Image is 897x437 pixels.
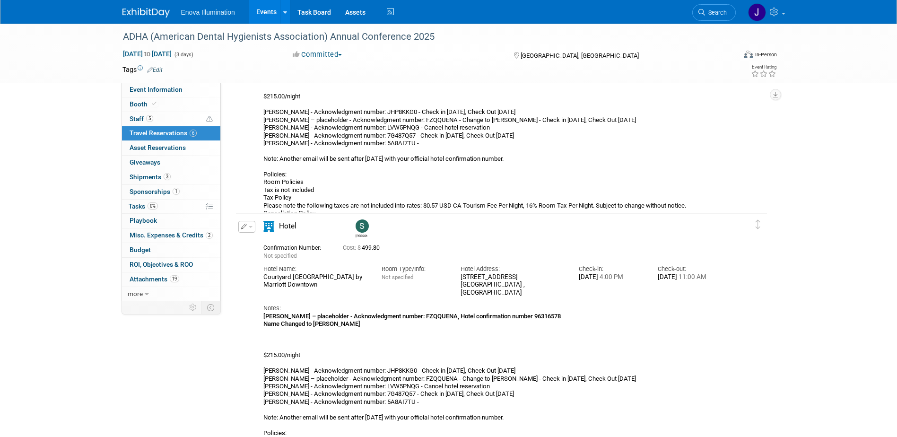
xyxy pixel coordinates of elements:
[148,202,158,210] span: 0%
[122,214,220,228] a: Playbook
[263,320,360,327] b: Name Changed to [PERSON_NAME]
[353,219,370,238] div: Scott Green
[122,228,220,243] a: Misc. Expenses & Credits2
[130,261,193,268] span: ROI, Objectives & ROO
[751,65,776,70] div: Event Rating
[755,51,777,58] div: In-Person
[263,313,561,320] b: [PERSON_NAME] – placeholder - Acknowledgment number: FZQQUENA, Hotel confirmation number 96316578
[677,273,706,280] span: 11:00 AM
[128,290,143,297] span: more
[744,51,753,58] img: Format-Inperson.png
[130,115,153,122] span: Staff
[263,304,723,313] div: Notes:
[129,202,158,210] span: Tasks
[658,265,723,273] div: Check-out:
[748,3,766,21] img: Janelle Tlusty
[122,126,220,140] a: Travel Reservations6
[120,28,722,45] div: ADHA (American Dental Hygienists Association) Annual Conference 2025
[356,219,369,233] img: Scott Green
[705,9,727,16] span: Search
[289,50,346,60] button: Committed
[122,258,220,272] a: ROI, Objectives & ROO
[130,246,151,253] span: Budget
[692,4,736,21] a: Search
[206,232,213,239] span: 2
[181,9,235,16] span: Enova Illumination
[201,301,220,314] td: Toggle Event Tabs
[598,273,623,280] span: 4:00 PM
[130,86,183,93] span: Event Information
[130,100,158,108] span: Booth
[579,273,644,281] div: [DATE]
[263,242,329,252] div: Confirmation Number:
[122,185,220,199] a: Sponsorships1
[122,83,220,97] a: Event Information
[461,273,565,297] div: [STREET_ADDRESS] [GEOGRAPHIC_DATA] , [GEOGRAPHIC_DATA]
[263,221,274,232] i: Hotel
[122,112,220,126] a: Staff5
[122,287,220,301] a: more
[263,54,723,225] div: $215.00/night [PERSON_NAME] - Acknowledgment number: JHP8KKG0 - Check in [DATE], Check Out [DATE]...
[122,156,220,170] a: Giveaways
[130,275,179,283] span: Attachments
[263,273,367,289] div: Courtyard [GEOGRAPHIC_DATA] by Marriott Downtown
[130,129,197,137] span: Travel Reservations
[579,265,644,273] div: Check-in:
[146,115,153,122] span: 5
[122,170,220,184] a: Shipments3
[122,97,220,112] a: Booth
[122,8,170,17] img: ExhibitDay
[521,52,639,59] span: [GEOGRAPHIC_DATA], [GEOGRAPHIC_DATA]
[461,265,565,273] div: Hotel Address:
[190,130,197,137] span: 6
[658,273,723,281] div: [DATE]
[122,272,220,287] a: Attachments19
[382,274,413,280] span: Not specified
[130,173,171,181] span: Shipments
[130,217,157,224] span: Playbook
[130,188,180,195] span: Sponsorships
[174,52,193,58] span: (3 days)
[173,188,180,195] span: 1
[279,222,296,230] span: Hotel
[122,65,163,74] td: Tags
[343,245,362,251] span: Cost: $
[122,141,220,155] a: Asset Reservations
[680,49,777,63] div: Event Format
[147,67,163,73] a: Edit
[164,173,171,180] span: 3
[343,245,383,251] span: 499.80
[122,200,220,214] a: Tasks0%
[122,243,220,257] a: Budget
[263,265,367,273] div: Hotel Name:
[382,265,446,273] div: Room Type/Info:
[130,231,213,239] span: Misc. Expenses & Credits
[185,301,201,314] td: Personalize Event Tab Strip
[152,101,157,106] i: Booth reservation complete
[130,158,160,166] span: Giveaways
[122,50,172,58] span: [DATE] [DATE]
[263,253,297,259] span: Not specified
[130,144,186,151] span: Asset Reservations
[756,220,760,229] i: Click and drag to move item
[356,233,367,238] div: Scott Green
[206,115,213,123] span: Potential Scheduling Conflict -- at least one attendee is tagged in another overlapping event.
[143,50,152,58] span: to
[170,275,179,282] span: 19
